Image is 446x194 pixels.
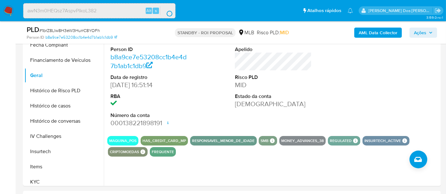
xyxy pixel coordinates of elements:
[45,35,117,40] a: b8a9ce7e53208cc1b4e4d7b1ab1c1db9
[235,74,312,81] dt: Risco PLD
[24,129,104,144] button: IV Challenges
[348,8,353,13] a: Notificações
[39,27,100,34] span: # 1brZ8LIw8H3eW3HurrC8YOFh
[175,28,236,37] p: STANDBY - ROI PROPOSAL
[359,28,397,38] b: AML Data Collector
[235,81,312,89] dd: MID
[238,29,254,36] div: MLB
[23,7,175,15] input: Pesquise usuários ou casos...
[24,144,104,159] button: Insurtech
[24,53,104,68] button: Financiamento de Veículos
[426,15,443,20] span: 3.159.0-rc-1
[110,74,187,81] dt: Data de registro
[24,174,104,190] button: KYC
[280,29,289,36] span: MID
[110,112,187,119] dt: Número da conta
[110,46,187,53] dt: Person ID
[27,24,39,35] b: PLD
[435,7,441,14] a: Sair
[24,98,104,113] button: Histórico de casos
[110,93,187,100] dt: RBA
[409,28,437,38] button: Ações
[155,8,157,14] span: s
[307,7,341,14] span: Atalhos rápidos
[235,93,312,100] dt: Estado da conta
[257,29,289,36] span: Risco PLD:
[110,119,187,127] dd: 000138221898191
[235,46,312,53] dt: Apelido
[369,8,433,14] p: renato.lopes@mercadopago.com.br
[110,52,187,70] a: b8a9ce7e53208cc1b4e4d7b1ab1c1db9
[414,28,426,38] span: Ações
[24,159,104,174] button: Items
[24,68,104,83] button: Geral
[24,83,104,98] button: Histórico de Risco PLD
[110,81,187,89] dd: [DATE] 16:51:14
[235,100,312,108] dd: [DEMOGRAPHIC_DATA]
[354,28,402,38] button: AML Data Collector
[146,8,151,14] span: Alt
[24,113,104,129] button: Histórico de conversas
[24,37,104,53] button: Fecha Compliant
[27,35,44,40] b: Person ID
[160,6,173,15] button: search-icon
